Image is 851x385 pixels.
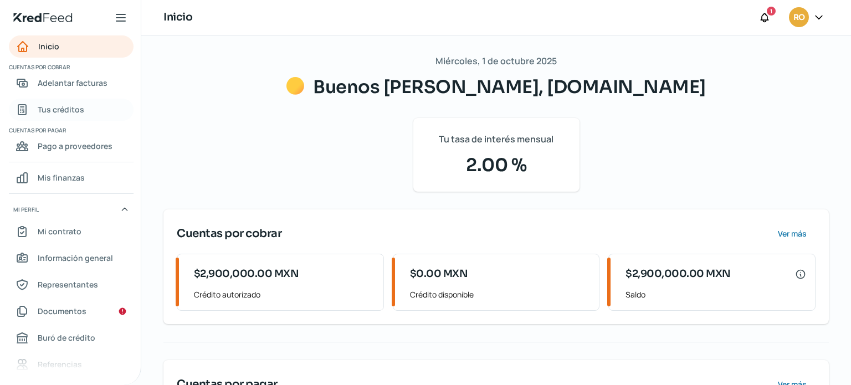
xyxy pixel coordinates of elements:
span: Miércoles, 1 de octubre 2025 [435,53,557,69]
span: 1 [770,6,772,16]
a: Información general [9,247,134,269]
span: Información general [38,251,113,265]
span: Representantes [38,278,98,291]
a: Documentos [9,300,134,322]
span: Cuentas por cobrar [177,225,281,242]
span: Crédito autorizado [194,288,375,301]
a: Mi contrato [9,220,134,243]
h1: Inicio [163,9,192,25]
span: $2,900,000.00 MXN [626,266,731,281]
span: Referencias [38,357,82,371]
a: Referencias [9,353,134,376]
a: Adelantar facturas [9,72,134,94]
a: Mis finanzas [9,167,134,189]
span: Tu tasa de interés mensual [439,131,553,147]
a: Buró de crédito [9,327,134,349]
span: Buenos [PERSON_NAME], [DOMAIN_NAME] [313,76,706,98]
a: Pago a proveedores [9,135,134,157]
span: Mi contrato [38,224,81,238]
span: Cuentas por pagar [9,125,132,135]
span: Mi perfil [13,204,39,214]
span: 2.00 % [427,152,566,178]
a: Inicio [9,35,134,58]
span: Tus créditos [38,102,84,116]
span: Buró de crédito [38,331,95,345]
a: Representantes [9,274,134,296]
span: Cuentas por cobrar [9,62,132,72]
button: Ver más [768,223,816,245]
span: Saldo [626,288,806,301]
span: Ver más [778,230,807,238]
span: Inicio [38,39,59,53]
span: Crédito disponible [410,288,591,301]
span: Documentos [38,304,86,318]
span: Adelantar facturas [38,76,107,90]
span: $2,900,000.00 MXN [194,266,299,281]
span: RO [793,11,804,24]
span: Pago a proveedores [38,139,112,153]
span: $0.00 MXN [410,266,468,281]
img: Saludos [286,77,304,95]
span: Mis finanzas [38,171,85,184]
a: Tus créditos [9,99,134,121]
